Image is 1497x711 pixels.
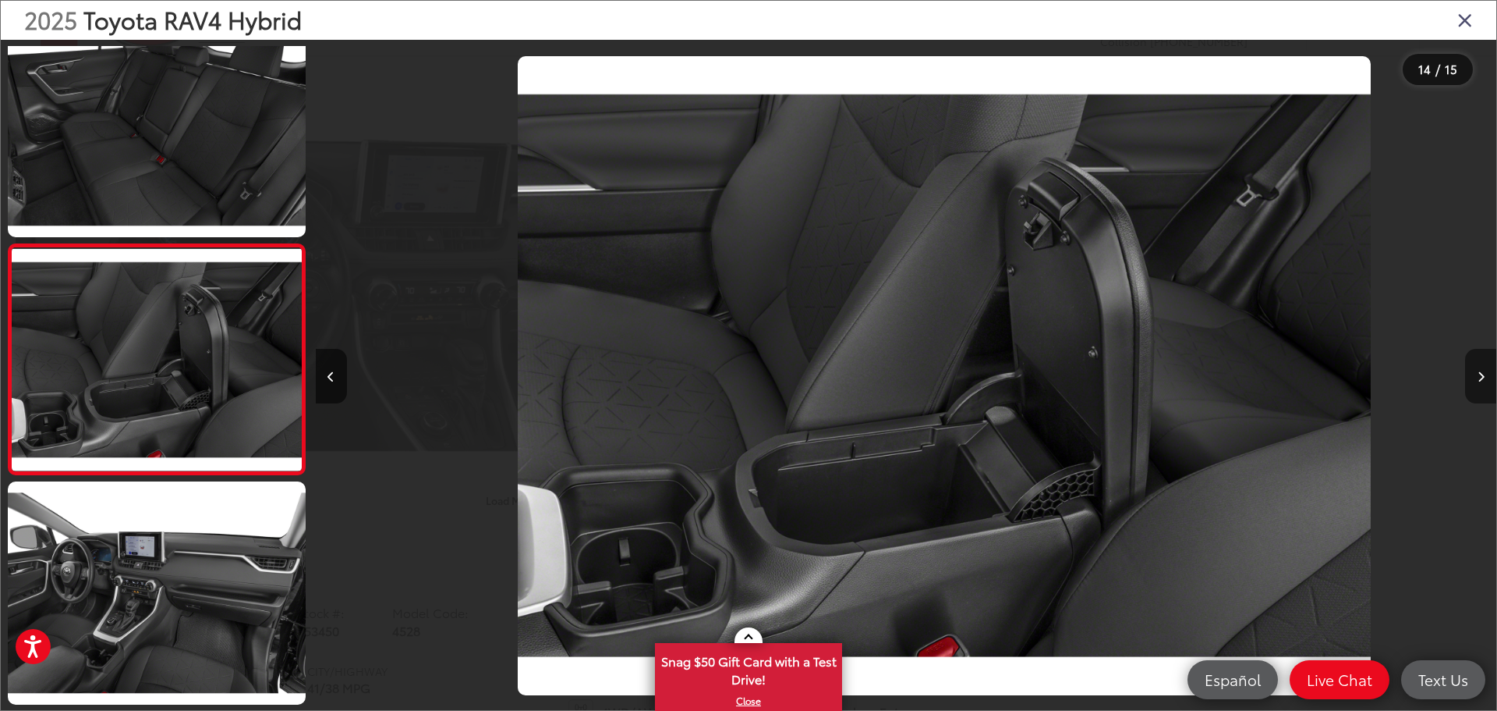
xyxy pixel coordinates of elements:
[1299,670,1380,689] span: Live Chat
[1445,60,1457,77] span: 15
[1465,349,1496,403] button: Next image
[518,56,1370,696] img: 2025 Toyota RAV4 Hybrid XLE Premium
[5,479,308,707] img: 2025 Toyota RAV4 Hybrid XLE Premium
[9,248,304,470] img: 2025 Toyota RAV4 Hybrid XLE Premium
[83,2,302,36] span: Toyota RAV4 Hybrid
[1401,660,1485,699] a: Text Us
[1418,60,1431,77] span: 14
[1434,64,1442,75] span: /
[5,12,308,240] img: 2025 Toyota RAV4 Hybrid XLE Premium
[1410,670,1476,689] span: Text Us
[24,2,77,36] span: 2025
[656,645,841,692] span: Snag $50 Gift Card with a Test Drive!
[316,349,347,403] button: Previous image
[1187,660,1278,699] a: Español
[1457,9,1473,30] i: Close gallery
[1197,670,1269,689] span: Español
[1290,660,1389,699] a: Live Chat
